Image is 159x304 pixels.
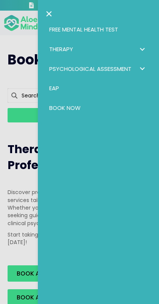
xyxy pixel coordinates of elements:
[45,78,151,98] a: EAP
[45,8,53,20] a: Close the menu
[45,98,151,118] a: Book Now
[49,84,59,92] span: EAP
[45,39,151,59] a: TherapyTherapy: submenu
[49,25,118,33] span: Free Mental Health Test
[49,45,73,53] span: Therapy
[49,104,81,112] span: Book Now
[45,59,151,79] a: Psychological assessmentPsychological assessment: submenu
[49,65,131,73] span: Psychological assessment
[137,44,148,55] span: Therapy: submenu
[137,63,148,74] span: Psychological assessment: submenu
[45,20,151,39] a: Free Mental Health Test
